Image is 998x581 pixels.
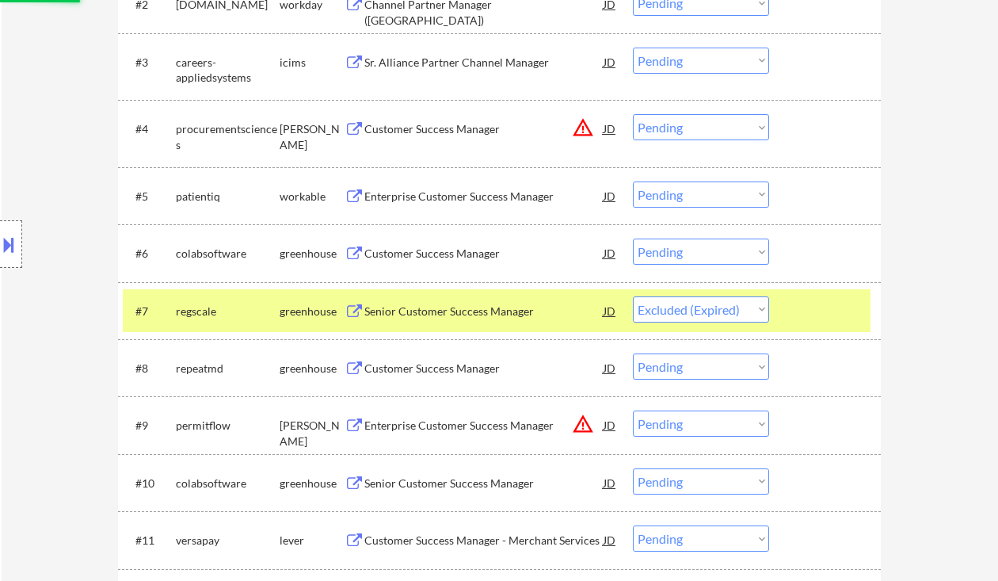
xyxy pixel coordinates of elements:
[280,361,345,377] div: greenhouse
[602,354,618,382] div: JD
[364,418,604,434] div: Enterprise Customer Success Manager
[364,189,604,204] div: Enterprise Customer Success Manager
[135,476,163,491] div: #10
[280,304,345,319] div: greenhouse
[364,533,604,549] div: Customer Success Manager - Merchant Services
[135,418,163,434] div: #9
[280,418,345,449] div: [PERSON_NAME]
[602,48,618,76] div: JD
[280,55,345,71] div: icims
[280,533,345,549] div: lever
[364,55,604,71] div: Sr. Alliance Partner Channel Manager
[602,526,618,554] div: JD
[176,533,280,549] div: versapay
[135,55,163,71] div: #3
[602,411,618,439] div: JD
[280,246,345,262] div: greenhouse
[135,533,163,549] div: #11
[572,117,594,139] button: warning_amber
[176,55,280,86] div: careers-appliedsystems
[602,468,618,497] div: JD
[364,304,604,319] div: Senior Customer Success Manager
[280,476,345,491] div: greenhouse
[364,246,604,262] div: Customer Success Manager
[364,476,604,491] div: Senior Customer Success Manager
[602,296,618,325] div: JD
[280,121,345,152] div: [PERSON_NAME]
[364,361,604,377] div: Customer Success Manager
[280,189,345,204] div: workable
[602,182,618,210] div: JD
[572,413,594,435] button: warning_amber
[602,239,618,267] div: JD
[364,121,604,137] div: Customer Success Manager
[176,476,280,491] div: colabsoftware
[602,114,618,143] div: JD
[176,418,280,434] div: permitflow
